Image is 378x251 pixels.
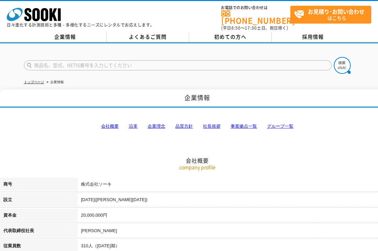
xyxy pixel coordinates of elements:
[290,6,371,24] a: お見積り･お問い合わせはこちら
[221,6,290,10] span: お電話でのお問い合わせは
[214,33,246,40] span: 初めての方へ
[107,32,189,42] a: よくあるご質問
[175,124,193,129] a: 品質方針
[231,25,241,31] span: 8:50
[334,57,351,74] img: btn_search.png
[308,7,365,15] strong: お見積り･お問い合わせ
[45,79,64,86] li: 企業情報
[24,32,107,42] a: 企業情報
[7,23,154,27] p: 日々進化する計測技術と多種・多様化するニーズにレンタルでお応えします。
[267,124,293,129] a: グループ一覧
[148,124,165,129] a: 企業理念
[294,6,371,23] span: はこちら
[231,124,257,129] a: 事業拠点一覧
[101,124,119,129] a: 会社概要
[24,80,44,84] a: トップページ
[245,25,257,31] span: 17:30
[189,32,272,42] a: 初めての方へ
[203,124,221,129] a: 社長挨拶
[221,10,290,24] a: [PHONE_NUMBER]
[24,60,332,70] input: 商品名、型式、NETIS番号を入力してください
[221,25,288,31] span: (平日 ～ 土日、祝日除く)
[272,32,354,42] a: 採用情報
[129,124,138,129] a: 沿革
